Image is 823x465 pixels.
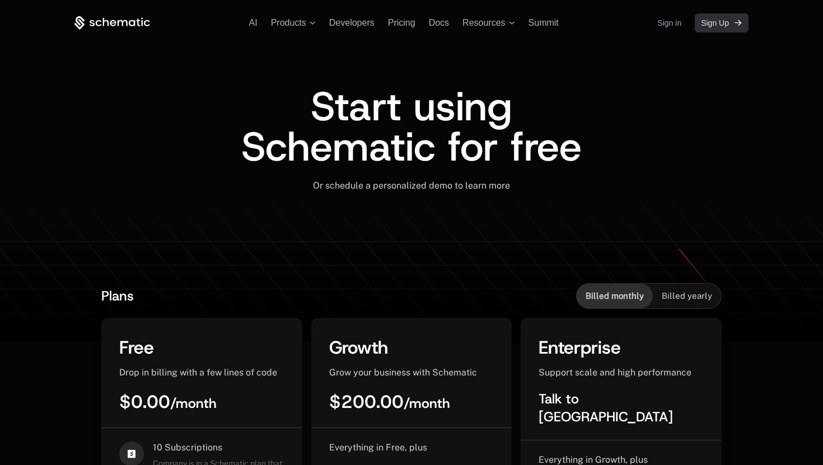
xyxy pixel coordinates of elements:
[657,14,681,32] a: Sign in
[119,390,217,414] span: $0.00
[101,287,134,305] span: Plans
[462,18,505,28] span: Resources
[329,367,477,378] span: Grow your business with Schematic
[249,18,258,27] a: AI
[153,441,284,454] span: 10 Subscriptions
[329,442,427,453] span: Everything in Free, plus
[701,17,729,29] span: Sign Up
[241,79,582,173] span: Start using Schematic for free
[539,367,691,378] span: Support scale and high performance
[329,390,450,414] span: $200.00
[539,336,621,359] span: Enterprise
[404,394,450,412] sub: / month
[529,18,559,27] a: Summit
[119,367,277,378] span: Drop in billing with a few lines of code
[388,18,415,27] a: Pricing
[586,290,644,302] span: Billed monthly
[539,454,648,465] span: Everything in Growth, plus
[329,336,388,359] span: Growth
[539,390,673,426] span: Talk to [GEOGRAPHIC_DATA]
[271,18,306,28] span: Products
[329,18,375,27] a: Developers
[429,18,449,27] a: Docs
[662,290,712,302] span: Billed yearly
[119,336,154,359] span: Free
[170,394,217,412] sub: / month
[313,180,510,191] span: Or schedule a personalized demo to learn more
[695,13,749,32] a: [object Object]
